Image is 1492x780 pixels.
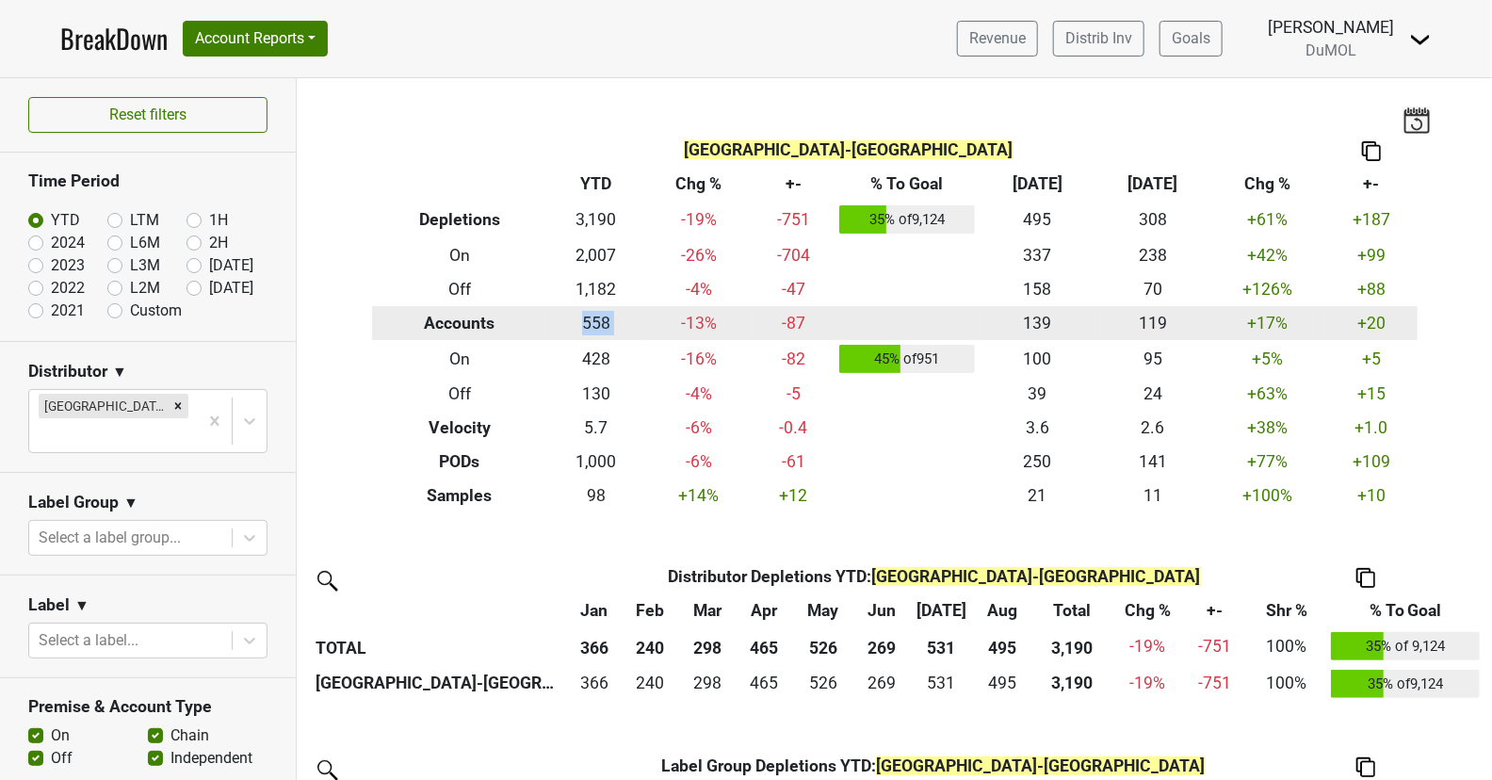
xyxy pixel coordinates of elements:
[910,627,974,665] th: 531
[1325,412,1417,446] td: +1.0
[372,378,548,412] th: Off
[372,445,548,479] th: PODs
[1112,593,1183,627] th: Chg %: activate to sort column ascending
[1325,445,1417,479] td: +109
[1095,202,1210,239] td: 308
[372,272,548,306] th: Off
[678,627,737,665] th: 298
[1095,238,1210,272] td: 238
[644,202,753,239] td: -19 %
[60,19,168,58] a: BreakDown
[311,665,566,703] th: [GEOGRAPHIC_DATA]-[GEOGRAPHIC_DATA]
[130,277,160,300] label: L2M
[1095,412,1210,446] td: 2.6
[1198,637,1231,656] span: -751
[51,747,73,770] label: Off
[910,665,974,703] td: 531.336
[978,671,1028,695] div: 495
[1112,665,1183,703] td: -19 %
[853,593,909,627] th: Jun: activate to sort column ascending
[51,724,70,747] label: On
[1356,568,1375,588] img: Copy to clipboard
[980,479,1095,512] td: 21
[644,412,753,446] td: -6 %
[1325,168,1417,202] th: +-
[209,254,253,277] label: [DATE]
[123,492,138,514] span: ▼
[209,209,228,232] label: 1H
[547,479,644,512] td: 98
[547,306,644,340] td: 558
[1183,593,1247,627] th: +-: activate to sort column ascending
[753,378,835,412] td: -5
[170,724,209,747] label: Chain
[1325,272,1417,306] td: +88
[1032,627,1112,665] th: 3,190
[547,445,644,479] td: 1,000
[28,697,268,717] h3: Premise & Account Type
[872,567,1201,586] span: [GEOGRAPHIC_DATA]-[GEOGRAPHIC_DATA]
[753,445,835,479] td: -61
[1032,665,1112,703] th: 3189.603
[1210,238,1325,272] td: +42 %
[112,361,127,383] span: ▼
[835,168,980,202] th: % To Goal
[753,202,835,239] td: -751
[980,378,1095,412] td: 39
[547,272,644,306] td: 1,182
[130,300,182,322] label: Custom
[1095,479,1210,512] td: 11
[547,412,644,446] td: 5.7
[1325,378,1417,412] td: +15
[28,97,268,133] button: Reset filters
[170,747,252,770] label: Independent
[1325,238,1417,272] td: +99
[547,168,644,202] th: YTD
[753,340,835,378] td: -82
[737,593,792,627] th: Apr: activate to sort column ascending
[1095,378,1210,412] td: 24
[51,277,85,300] label: 2022
[792,593,854,627] th: May: activate to sort column ascending
[311,564,341,594] img: filter
[644,238,753,272] td: -26 %
[372,340,548,378] th: On
[28,493,119,512] h3: Label Group
[1247,665,1327,703] td: 100%
[980,445,1095,479] td: 250
[566,593,622,627] th: Jan: activate to sort column ascending
[1403,106,1431,133] img: last_updated_date
[1325,340,1417,378] td: +5
[980,168,1095,202] th: [DATE]
[51,209,80,232] label: YTD
[737,627,792,665] th: 465
[1095,272,1210,306] td: 70
[678,665,737,703] td: 297.8
[1325,479,1417,512] td: +10
[1053,21,1144,57] a: Distrib Inv
[623,665,678,703] td: 240.1
[372,412,548,446] th: Velocity
[1210,378,1325,412] td: +63 %
[644,168,753,202] th: Chg %
[753,238,835,272] td: -704
[372,479,548,512] th: Samples
[51,300,85,322] label: 2021
[980,412,1095,446] td: 3.6
[168,394,188,418] div: Remove Monterey-CA
[644,479,753,512] td: +14 %
[623,627,678,665] th: 240
[1409,28,1432,51] img: Dropdown Menu
[28,171,268,191] h3: Time Period
[753,306,835,340] td: -87
[753,272,835,306] td: -47
[51,232,85,254] label: 2024
[39,394,168,418] div: [GEOGRAPHIC_DATA]-[GEOGRAPHIC_DATA]
[209,232,228,254] label: 2H
[626,671,673,695] div: 240
[853,627,909,665] th: 269
[372,238,548,272] th: On
[183,21,328,57] button: Account Reports
[1247,593,1327,627] th: Shr %: activate to sort column ascending
[74,594,89,617] span: ▼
